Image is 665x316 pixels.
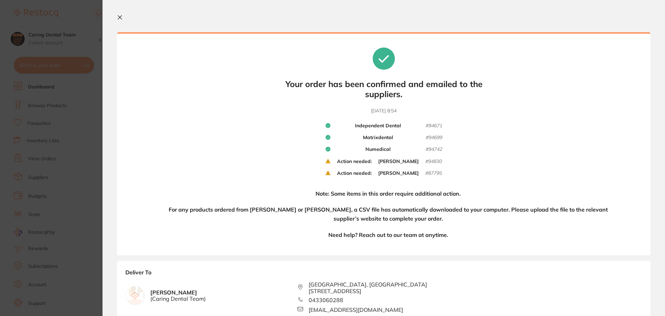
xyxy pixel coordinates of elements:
[280,79,488,99] b: Your order has been confirmed and emailed to the suppliers.
[337,159,372,165] b: Action needed:
[425,170,442,177] small: # 87795
[426,135,442,141] small: # 94699
[126,286,144,305] img: empty.jpg
[363,135,393,141] b: Matrixdental
[150,296,206,302] span: ( Caring Dental Team )
[355,123,401,129] b: Independent Dental
[166,205,611,223] h4: For any products ordered from [PERSON_NAME] or [PERSON_NAME], a CSV file has automatically downlo...
[426,146,442,153] small: # 94742
[309,307,403,313] span: [EMAIL_ADDRESS][DOMAIN_NAME]
[316,189,461,198] h4: Note: Some items in this order require additional action.
[309,281,470,294] span: [GEOGRAPHIC_DATA], [GEOGRAPHIC_DATA] [STREET_ADDRESS]
[378,170,419,177] b: [PERSON_NAME]
[378,159,419,165] b: [PERSON_NAME]
[150,289,206,302] b: [PERSON_NAME]
[365,146,391,153] b: Numedical
[337,170,372,177] b: Action needed:
[425,159,442,165] small: # 94830
[426,123,442,129] small: # 94671
[328,231,448,240] h4: Need help? Reach out to our team at anytime.
[125,269,642,281] b: Deliver To
[309,297,343,303] span: 0433060288
[371,108,397,114] time: [DATE] 8:54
